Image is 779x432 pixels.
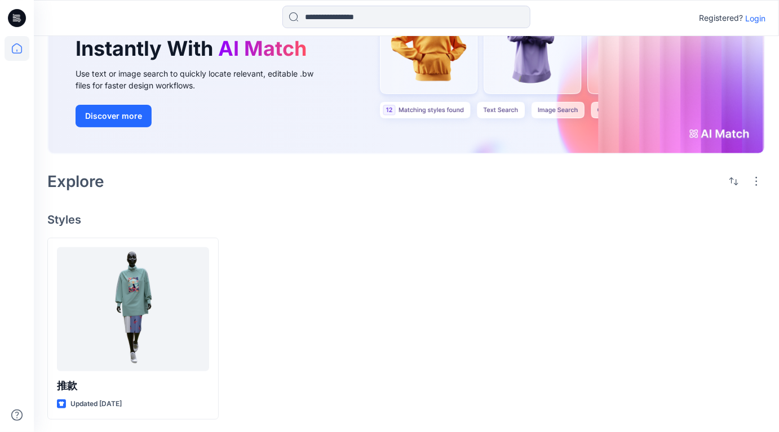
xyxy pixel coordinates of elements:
h4: Styles [47,213,765,226]
div: Use text or image search to quickly locate relevant, editable .bw files for faster design workflows. [76,68,329,91]
h1: Find the Right Garment Instantly With [76,12,312,61]
span: AI Match [218,36,307,61]
p: Updated [DATE] [70,398,122,410]
h2: Explore [47,172,104,190]
p: Registered? [699,11,743,25]
a: 推款 [57,247,209,371]
p: Login [745,12,765,24]
p: 推款 [57,378,209,394]
button: Discover more [76,105,152,127]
